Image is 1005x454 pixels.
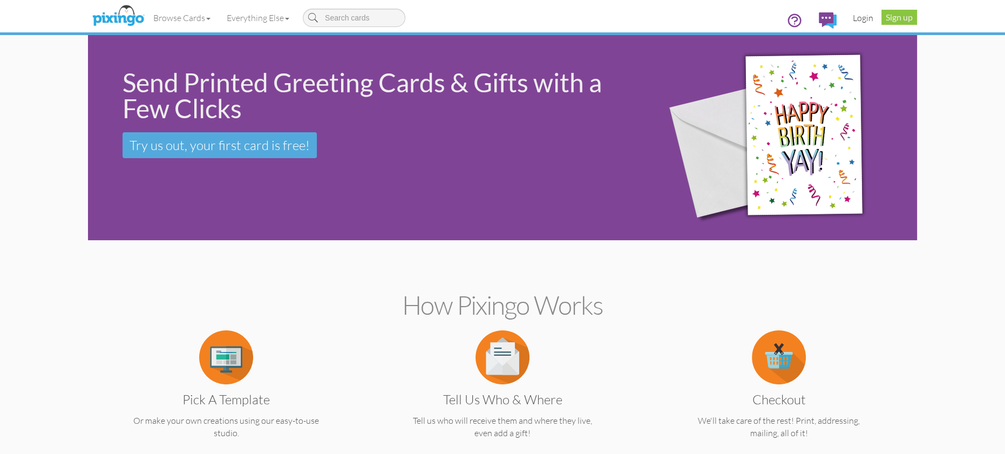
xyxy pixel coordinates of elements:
input: Search cards [303,9,405,27]
h3: Pick a Template [117,392,335,406]
img: 942c5090-71ba-4bfc-9a92-ca782dcda692.png [649,20,910,256]
iframe: Chat [1004,453,1005,454]
p: Or make your own creations using our easy-to-use studio. [109,415,343,439]
img: item.alt [199,330,253,384]
a: Browse Cards [145,4,219,31]
img: comments.svg [819,12,837,29]
a: Login [845,4,881,31]
span: Try us out, your first card is free! [130,137,310,153]
p: Tell us who will receive them and where they live, even add a gift! [385,415,620,439]
img: item.alt [476,330,529,384]
img: item.alt [752,330,806,384]
a: Tell us Who & Where Tell us who will receive them and where they live, even add a gift! [385,351,620,439]
a: Pick a Template Or make your own creations using our easy-to-use studio. [109,351,343,439]
h3: Tell us Who & Where [393,392,612,406]
a: Checkout We'll take care of the rest! Print, addressing, mailing, all of it! [662,351,896,439]
a: Try us out, your first card is free! [123,132,317,158]
h3: Checkout [670,392,888,406]
a: Sign up [881,10,917,25]
img: pixingo logo [90,3,147,30]
a: Everything Else [219,4,297,31]
div: Send Printed Greeting Cards & Gifts with a Few Clicks [123,70,632,121]
h2: How Pixingo works [107,291,898,320]
p: We'll take care of the rest! Print, addressing, mailing, all of it! [662,415,896,439]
